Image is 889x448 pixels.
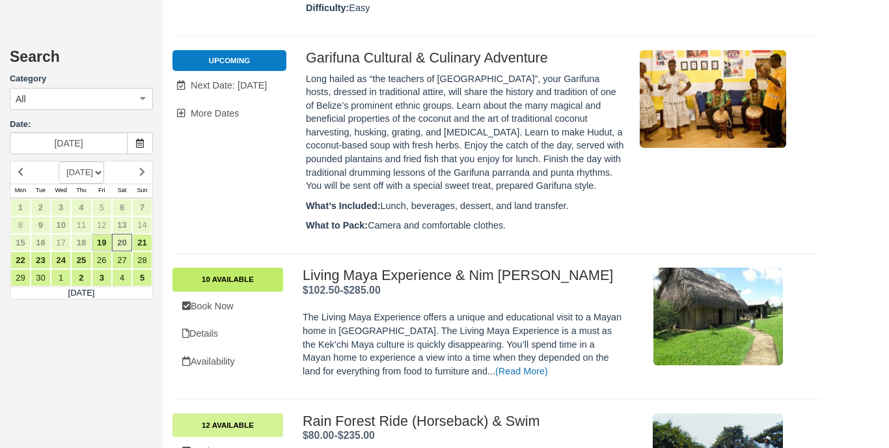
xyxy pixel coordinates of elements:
a: 10 [51,216,71,234]
a: 13 [112,216,132,234]
a: 24 [51,251,71,269]
strong: Price: $80 - $235 [303,430,375,441]
h2: Garifuna Cultural & Culinary Adventure [306,50,626,66]
a: 26 [92,251,112,269]
a: 6 [112,199,132,216]
th: Sun [132,184,152,198]
span: More Dates [191,108,239,119]
a: 23 [31,251,51,269]
a: 9 [31,216,51,234]
span: $235.00 [338,430,375,441]
a: 3 [92,269,112,287]
a: 2 [31,199,51,216]
a: 12 Available [172,413,283,437]
th: Thu [71,184,91,198]
strong: What to Pack: [306,220,368,231]
a: 3 [51,199,71,216]
span: $285.00 [344,285,381,296]
a: 7 [132,199,152,216]
a: 27 [112,251,132,269]
th: Sat [112,184,132,198]
h2: Search [10,49,153,73]
span: $102.50 [303,285,340,296]
a: 18 [71,234,91,251]
a: 28 [132,251,152,269]
a: 22 [10,251,31,269]
strong: What’s Included: [306,201,381,211]
span: Next Date: [DATE] [191,80,267,91]
td: [DATE] [10,287,153,300]
a: 30 [31,269,51,287]
img: M49-1 [640,50,786,148]
label: Category [10,73,153,85]
a: 11 [71,216,91,234]
a: (Read More) [495,366,548,376]
a: Next Date: [DATE] [172,72,286,99]
img: M48-1 [653,268,783,365]
th: Tue [31,184,51,198]
a: 4 [112,269,132,287]
a: Book Now [172,293,283,320]
span: $80.00 [303,430,334,441]
strong: Difficulty: [306,3,349,13]
th: Mon [10,184,31,198]
a: 12 [92,216,112,234]
a: 1 [51,269,71,287]
a: 8 [10,216,31,234]
a: 17 [51,234,71,251]
a: 25 [71,251,91,269]
a: 15 [10,234,31,251]
a: 21 [132,234,152,251]
p: Long hailed as “the teachers of [GEOGRAPHIC_DATA]”, your Garifuna hosts, dressed in traditional a... [306,72,626,193]
h2: Rain Forest Ride (Horseback) & Swim [303,413,623,429]
a: 2 [71,269,91,287]
span: - [303,285,381,296]
a: 4 [71,199,91,216]
a: 5 [132,269,152,287]
button: All [10,88,153,110]
span: All [16,92,26,105]
a: 1 [10,199,31,216]
p: The Living Maya Experience offers a unique and educational visit to a Mayan home in [GEOGRAPHIC_D... [303,311,623,378]
p: Lunch, beverages, dessert, and land transfer. [306,199,626,213]
li: Upcoming [172,50,286,71]
th: Fri [92,184,112,198]
p: Camera and comfortable clothes. [306,219,626,232]
a: 16 [31,234,51,251]
h2: Living Maya Experience & Nim [PERSON_NAME] [303,268,623,283]
a: Details [172,320,283,347]
th: Wed [51,184,71,198]
a: 14 [132,216,152,234]
a: 29 [10,269,31,287]
label: Date: [10,119,153,131]
a: 19 [92,234,112,251]
a: 10 Available [172,268,283,291]
span: - [303,430,375,441]
strong: Price: $102.50 - $285 [303,285,381,296]
a: Availability [172,348,283,375]
a: 20 [112,234,132,251]
a: 5 [92,199,112,216]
